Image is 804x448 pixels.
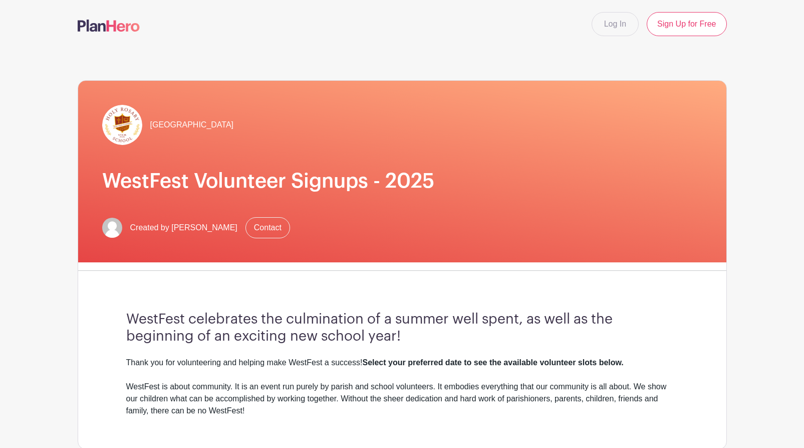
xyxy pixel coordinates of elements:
span: Created by [PERSON_NAME] [130,222,237,234]
img: logo-507f7623f17ff9eddc593b1ce0a138ce2505c220e1c5a4e2b4648c50719b7d32.svg [78,20,140,32]
h3: WestFest celebrates the culmination of a summer well spent, as well as the beginning of an exciti... [126,311,678,345]
a: Log In [592,12,639,36]
img: default-ce2991bfa6775e67f084385cd625a349d9dcbb7a52a09fb2fda1e96e2d18dcdb.png [102,218,122,238]
a: Sign Up for Free [647,12,726,36]
h1: WestFest Volunteer Signups - 2025 [102,169,702,193]
img: hr-logo-circle.png [102,105,142,145]
span: [GEOGRAPHIC_DATA] [150,119,234,131]
strong: Select your preferred date to see the available volunteer slots below. [362,358,623,367]
div: WestFest is about community. It is an event run purely by parish and school volunteers. It embodi... [126,381,678,417]
div: Thank you for volunteering and helping make WestFest a success! [126,357,678,369]
a: Contact [245,217,290,238]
